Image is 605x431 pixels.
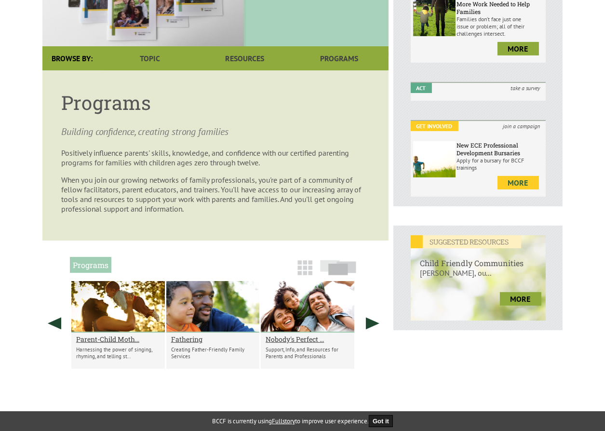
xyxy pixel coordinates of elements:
[62,175,369,214] p: When you join our growing networks of family professionals, you're part of a community of fellow ...
[295,265,315,280] a: Grid View
[197,46,292,70] a: Resources
[171,335,255,344] a: Fathering
[457,157,543,171] p: Apply for a bursary for BCCF trainings
[500,292,541,306] a: more
[171,346,255,360] p: Creating Father-Friendly Family Services
[76,335,160,344] a: Parent-Child Moth...
[457,15,543,37] p: Families don’t face just one issue or problem; all of their challenges intersect.
[76,346,160,360] p: Harnessing the power of singing, rhyming, and telling st...
[266,335,350,344] a: Nobody's Perfect ...
[369,415,393,427] button: Got it
[497,42,539,55] a: more
[320,260,356,275] img: slide-icon.png
[411,268,546,287] p: [PERSON_NAME], ou...
[497,176,539,189] a: more
[103,46,197,70] a: Topic
[261,281,354,369] li: Nobody's Perfect Parenting
[411,121,458,131] em: Get Involved
[457,141,543,157] h6: New ECE Professional Development Bursaries
[505,83,546,93] i: take a survey
[272,417,295,425] a: Fullstory
[292,46,386,70] a: Programs
[297,260,312,275] img: grid-icon.png
[411,248,546,268] h6: Child Friendly Communities
[317,265,359,280] a: Slide View
[62,148,369,167] p: Positively influence parents' skills, knowledge, and confidence with our certified parenting prog...
[266,346,350,360] p: Support, Info, and Resources for Parents and Professionals
[62,90,369,115] h1: Programs
[71,281,165,369] li: Parent-Child Mother Goose
[42,46,103,70] div: Browse By:
[166,281,260,369] li: Fathering
[62,125,369,138] p: Building confidence, creating strong families
[411,83,432,93] em: Act
[497,121,546,131] i: join a campaign
[70,257,111,273] h2: Programs
[411,235,521,248] em: SUGGESTED RESOURCES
